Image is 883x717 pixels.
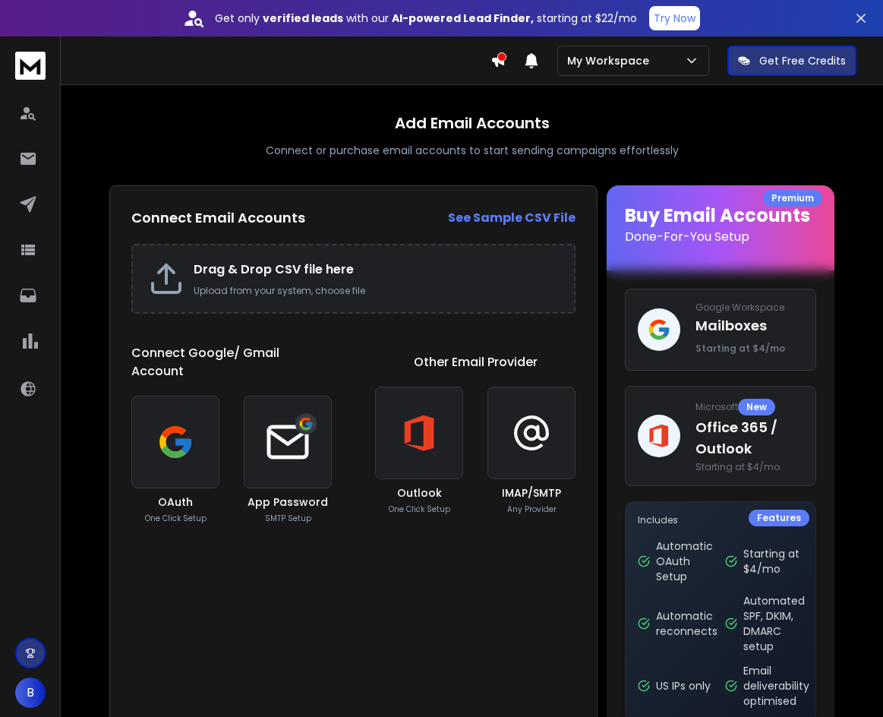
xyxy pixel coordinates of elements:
[695,342,785,355] span: Starting at $4/mo
[15,52,46,80] img: logo
[695,399,803,415] p: Microsoft
[248,494,328,510] h3: App Password
[738,399,775,415] div: New
[743,663,809,709] p: Email deliverability optimised
[15,678,46,708] button: B
[448,209,576,226] strong: See Sample CSV File
[158,494,193,510] h3: OAuth
[654,11,695,26] p: Try Now
[695,302,803,314] p: Google Workspace
[507,504,557,515] p: Any Provider
[131,207,305,229] h2: Connect Email Accounts
[625,204,816,246] h1: Buy Email Accounts
[638,514,803,526] p: Includes
[656,678,711,693] p: US IPs only
[695,315,803,358] p: Mailboxes
[397,485,442,501] h3: Outlook
[389,504,450,515] p: One Click Setup
[263,11,343,26] strong: verified leads
[743,546,803,576] p: Starting at $4/mo
[759,53,846,68] p: Get Free Credits
[656,608,717,639] p: Automatic reconnects
[625,228,816,246] p: Done-For-You Setup
[695,461,803,473] span: Starting at $4/mo
[145,513,207,524] p: One Click Setup
[649,6,700,30] button: Try Now
[194,261,559,279] h2: Drag & Drop CSV file here
[763,190,822,207] div: Premium
[414,353,538,371] h1: Other Email Provider
[215,11,637,26] p: Get only with our starting at $22/mo
[695,417,803,460] p: Office 365 / Outlook
[727,46,856,76] button: Get Free Credits
[567,53,655,68] p: My Workspace
[749,510,809,526] div: Features
[265,513,311,524] p: SMTP Setup
[395,112,550,134] h1: Add Email Accounts
[194,285,559,297] p: Upload from your system, choose file
[448,209,576,227] a: See Sample CSV File
[656,539,716,584] p: Automatic OAuth Setup
[502,485,561,501] h3: IMAP/SMTP
[131,344,332,381] h1: Connect Google/ Gmail Account
[743,593,805,654] p: Automated SPF, DKIM, DMARC setup
[266,143,679,158] p: Connect or purchase email accounts to start sending campaigns effortlessly
[392,11,534,26] strong: AI-powered Lead Finder,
